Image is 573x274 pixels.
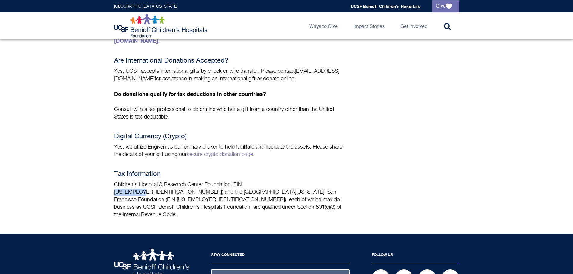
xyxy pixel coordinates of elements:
h2: Stay Connected [211,249,350,263]
a: UCSF Benioff Children's Hospitals [351,4,420,9]
a: Give [432,0,459,12]
img: Logo for UCSF Benioff Children's Hospitals Foundation [114,14,209,38]
a: Ways to Give [304,12,343,39]
p: Consult with a tax professional to determine whether a gift from a country other than the United ... [114,106,346,121]
p: Yes, we utilize Engiven as our primary broker to help facilitate and liquidate the assets. Please... [114,143,346,159]
h2: Follow Us [372,249,459,263]
h4: Are International Donations Accepted? [114,57,346,65]
a: secure crypto donation page. [187,152,254,157]
a: Impact Stories [349,12,390,39]
a: Get Involved [396,12,432,39]
p: Yes, UCSF accepts international gifts by check or wire transfer. Please contact [EMAIL_ADDRESS][D... [114,68,346,83]
strong: Do donations qualify for tax deductions in other countries? [114,91,266,97]
p: Children’s Hospital & Research Center Foundation (EIN [US_EMPLOYER_IDENTIFICATION_NUMBER]) and th... [114,181,346,219]
a: [GEOGRAPHIC_DATA][US_STATE] [114,4,177,8]
h4: Digital Currency (Crypto) [114,133,346,140]
h4: Tax Information [114,171,346,178]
